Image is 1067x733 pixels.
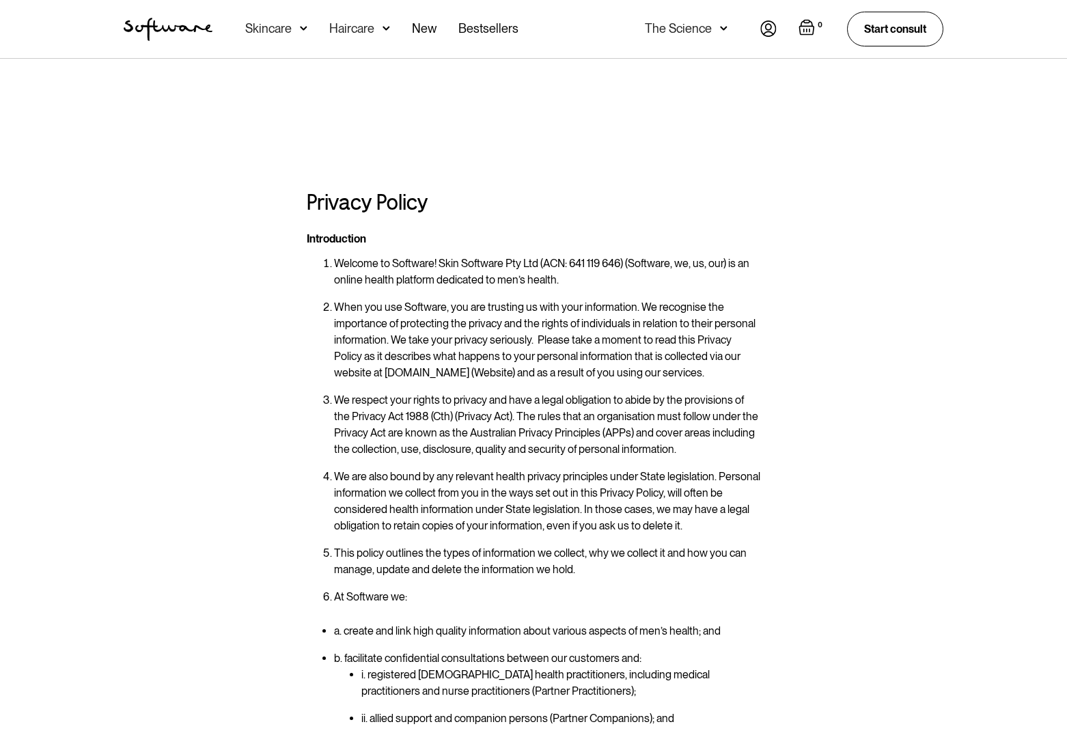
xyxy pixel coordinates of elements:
li: At Software we: [334,589,760,605]
div: Haircare [329,19,374,38]
li: This policy outlines the types of information we collect, why we collect it and how you can manag... [334,545,760,578]
div: The Science [645,19,712,38]
li: ii. allied support and companion persons (Partner Companions); and [361,710,760,727]
a: home [124,18,212,41]
li: We are also bound by any relevant health privacy principles under State legislation. Personal inf... [334,469,760,534]
img: arrow down [720,19,727,38]
strong: Introduction [307,232,366,245]
li: Welcome to Software! Skin Software Pty Ltd (ACN: 641 119 646) (Software, we, us, our) is an onlin... [334,255,760,288]
a: Open empty cart [799,19,825,38]
img: arrow down [300,19,307,38]
li: When you use Software, you are trusting us with your information. We recognise the importance of ... [334,299,760,381]
li: We respect your rights to privacy and have a legal obligation to abide by the provisions of the P... [334,392,760,458]
li: i. registered [DEMOGRAPHIC_DATA] health practitioners, including medical practitioners and nurse ... [361,667,760,700]
div: 0 [815,19,825,31]
div: Skincare [245,19,292,38]
li: a. create and link high quality information about various aspects of men’s health; and [334,623,760,639]
a: Start consult [847,12,943,46]
img: arrow down [383,19,390,38]
img: Software Logo [124,18,212,41]
h2: Privacy Policy [307,190,428,215]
